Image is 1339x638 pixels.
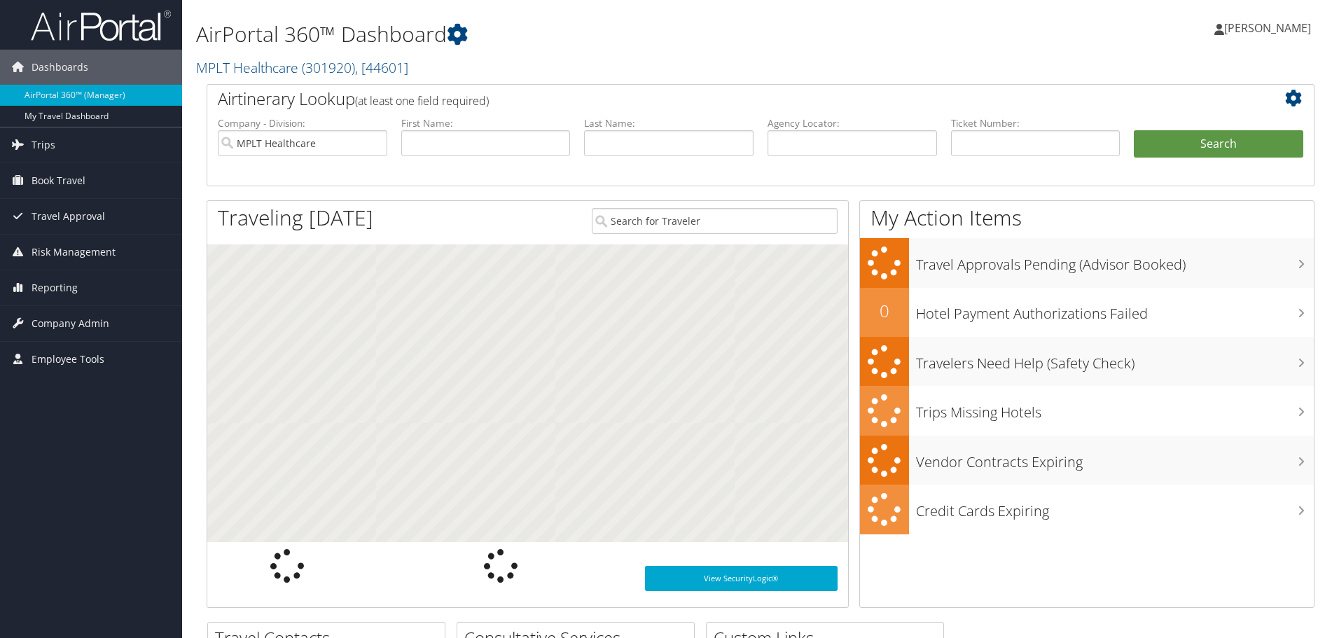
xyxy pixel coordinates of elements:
img: airportal-logo.png [31,9,171,42]
h1: My Action Items [860,203,1314,233]
span: [PERSON_NAME] [1224,20,1311,36]
span: Trips [32,127,55,162]
label: First Name: [401,116,571,130]
h2: 0 [860,299,909,323]
span: Travel Approval [32,199,105,234]
a: MPLT Healthcare [196,58,408,77]
h3: Vendor Contracts Expiring [916,445,1314,472]
span: (at least one field required) [355,93,489,109]
h3: Credit Cards Expiring [916,494,1314,521]
span: Reporting [32,270,78,305]
input: Search for Traveler [592,208,838,234]
span: Employee Tools [32,342,104,377]
h1: AirPortal 360™ Dashboard [196,20,949,49]
span: ( 301920 ) [302,58,355,77]
h3: Hotel Payment Authorizations Failed [916,297,1314,324]
h1: Traveling [DATE] [218,203,373,233]
h2: Airtinerary Lookup [218,87,1211,111]
a: View SecurityLogic® [645,566,838,591]
a: Travelers Need Help (Safety Check) [860,337,1314,387]
a: Vendor Contracts Expiring [860,436,1314,485]
span: Book Travel [32,163,85,198]
h3: Trips Missing Hotels [916,396,1314,422]
span: Dashboards [32,50,88,85]
label: Company - Division: [218,116,387,130]
a: Travel Approvals Pending (Advisor Booked) [860,238,1314,288]
a: Credit Cards Expiring [860,485,1314,534]
a: [PERSON_NAME] [1214,7,1325,49]
button: Search [1134,130,1303,158]
a: Trips Missing Hotels [860,386,1314,436]
label: Ticket Number: [951,116,1121,130]
h3: Travel Approvals Pending (Advisor Booked) [916,248,1314,275]
span: Risk Management [32,235,116,270]
label: Last Name: [584,116,754,130]
h3: Travelers Need Help (Safety Check) [916,347,1314,373]
label: Agency Locator: [768,116,937,130]
a: 0Hotel Payment Authorizations Failed [860,288,1314,337]
span: , [ 44601 ] [355,58,408,77]
span: Company Admin [32,306,109,341]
